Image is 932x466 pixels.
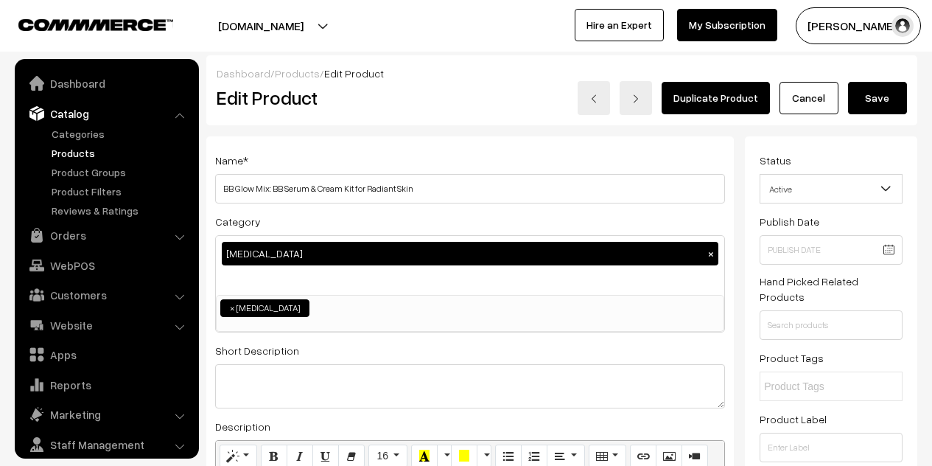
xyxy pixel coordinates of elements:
[760,153,791,168] label: Status
[376,450,388,462] span: 16
[760,411,827,427] label: Product Label
[215,419,270,434] label: Description
[589,94,598,103] img: left-arrow.png
[891,15,914,37] img: user
[796,7,921,44] button: [PERSON_NAME]
[677,9,777,41] a: My Subscription
[217,86,491,109] h2: Edit Product
[217,66,907,81] div: / /
[167,7,355,44] button: [DOMAIN_NAME]
[48,184,194,199] a: Product Filters
[575,9,664,41] a: Hire an Expert
[18,372,194,398] a: Reports
[18,282,194,308] a: Customers
[48,145,194,161] a: Products
[760,350,824,366] label: Product Tags
[760,274,903,305] label: Hand Picked Related Products
[222,242,718,265] div: [MEDICAL_DATA]
[215,343,299,358] label: Short Description
[215,214,261,229] label: Category
[760,214,819,229] label: Publish Date
[230,302,235,315] span: ×
[631,94,640,103] img: right-arrow.png
[324,67,384,80] span: Edit Product
[760,235,903,265] input: Publish Date
[220,299,309,317] li: SKIN CARE
[848,82,907,114] button: Save
[764,379,893,394] input: Product Tags
[18,100,194,127] a: Catalog
[704,247,718,260] button: ×
[48,164,194,180] a: Product Groups
[760,310,903,340] input: Search products
[275,67,320,80] a: Products
[18,15,147,32] a: COMMMERCE
[48,203,194,218] a: Reviews & Ratings
[779,82,838,114] a: Cancel
[18,341,194,368] a: Apps
[18,312,194,338] a: Website
[760,176,902,202] span: Active
[760,433,903,462] input: Enter Label
[18,70,194,97] a: Dashboard
[18,431,194,458] a: Staff Management
[662,82,770,114] a: Duplicate Product
[18,252,194,279] a: WebPOS
[215,153,248,168] label: Name
[18,401,194,428] a: Marketing
[18,19,173,30] img: COMMMERCE
[48,126,194,142] a: Categories
[760,174,903,204] span: Active
[18,222,194,248] a: Orders
[215,174,725,204] input: Name
[217,67,270,80] a: Dashboard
